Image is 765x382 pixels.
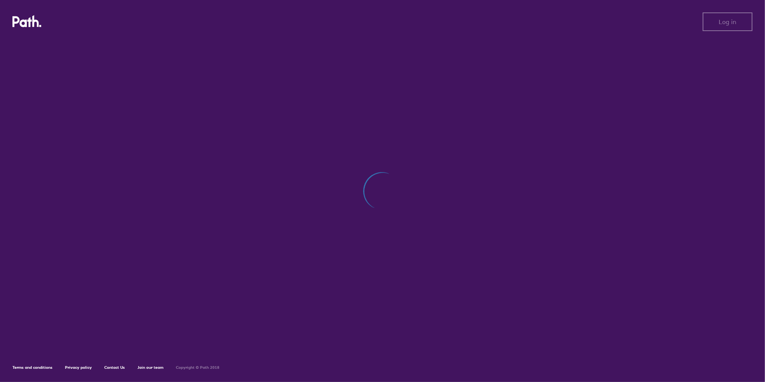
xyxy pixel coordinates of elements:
[65,365,92,370] a: Privacy policy
[137,365,163,370] a: Join our team
[719,18,737,25] span: Log in
[104,365,125,370] a: Contact Us
[176,365,219,370] h6: Copyright © Path 2018
[703,12,753,31] button: Log in
[12,365,53,370] a: Terms and conditions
